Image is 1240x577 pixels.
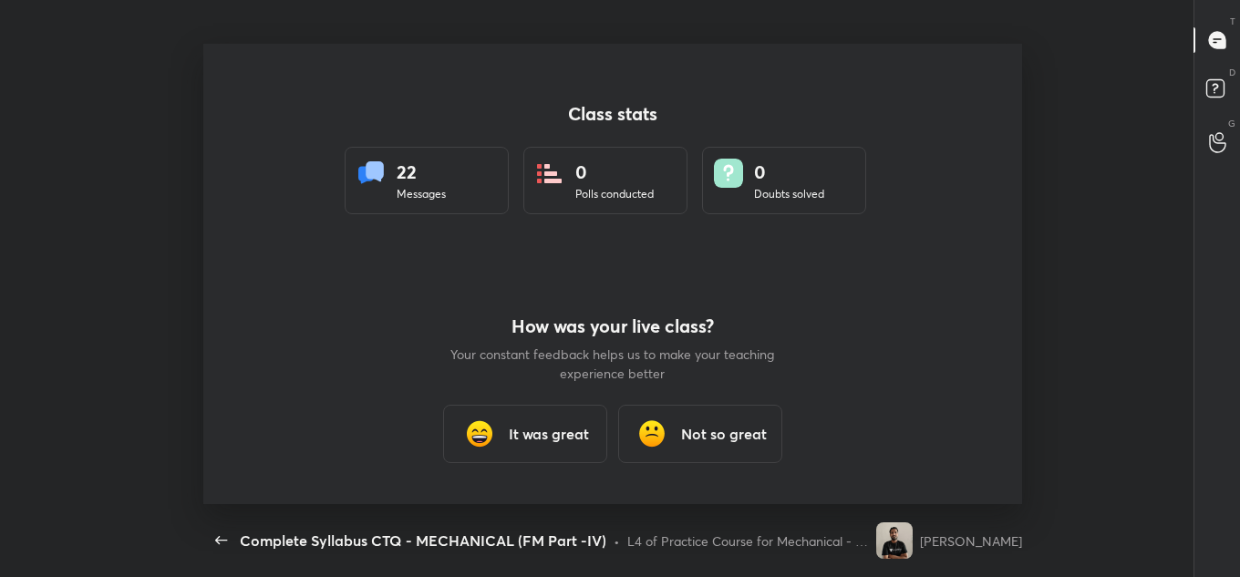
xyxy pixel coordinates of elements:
p: D [1229,66,1235,79]
h3: It was great [509,423,589,445]
img: statsPoll.b571884d.svg [535,159,564,188]
img: grinning_face_with_smiling_eyes_cmp.gif [461,416,498,452]
div: Complete Syllabus CTQ - MECHANICAL (FM Part -IV) [240,530,606,551]
div: 22 [397,159,446,186]
div: • [614,531,620,551]
img: doubts.8a449be9.svg [714,159,743,188]
p: Your constant feedback helps us to make your teaching experience better [449,345,777,383]
h4: How was your live class? [449,315,777,337]
div: Doubts solved [754,186,824,202]
div: Polls conducted [575,186,654,202]
img: statsMessages.856aad98.svg [356,159,386,188]
p: T [1230,15,1235,28]
div: Messages [397,186,446,202]
div: 0 [575,159,654,186]
h3: Not so great [681,423,767,445]
p: G [1228,117,1235,130]
img: 6da85954e4d94dd18dd5c6a481ba3d11.jpg [876,522,913,559]
div: 0 [754,159,824,186]
img: frowning_face_cmp.gif [634,416,670,452]
h4: Class stats [345,103,881,125]
div: L4 of Practice Course for Mechanical - SSC JE - Part I [627,531,869,551]
div: [PERSON_NAME] [920,531,1022,551]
